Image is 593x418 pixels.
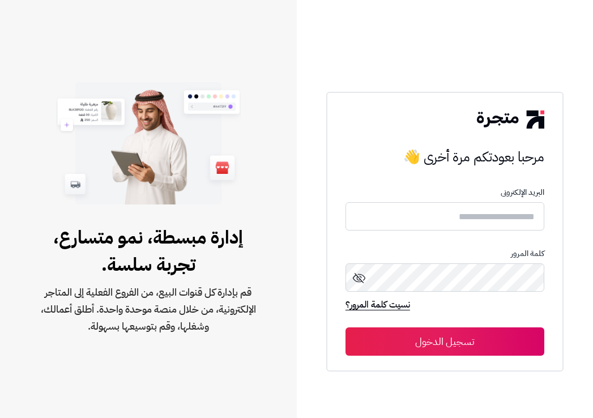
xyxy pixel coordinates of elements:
[345,249,544,258] p: كلمة المرور
[36,224,261,278] span: إدارة مبسطة، نمو متسارع، تجربة سلسة.
[345,188,544,197] p: البريد الإلكترونى
[345,327,544,356] button: تسجيل الدخول
[345,146,544,168] h3: مرحبا بعودتكم مرة أخرى 👋
[345,298,410,314] a: نسيت كلمة المرور؟
[36,284,261,335] span: قم بإدارة كل قنوات البيع، من الفروع الفعلية إلى المتاجر الإلكترونية، من خلال منصة موحدة واحدة. أط...
[477,110,544,129] img: logo-2.png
